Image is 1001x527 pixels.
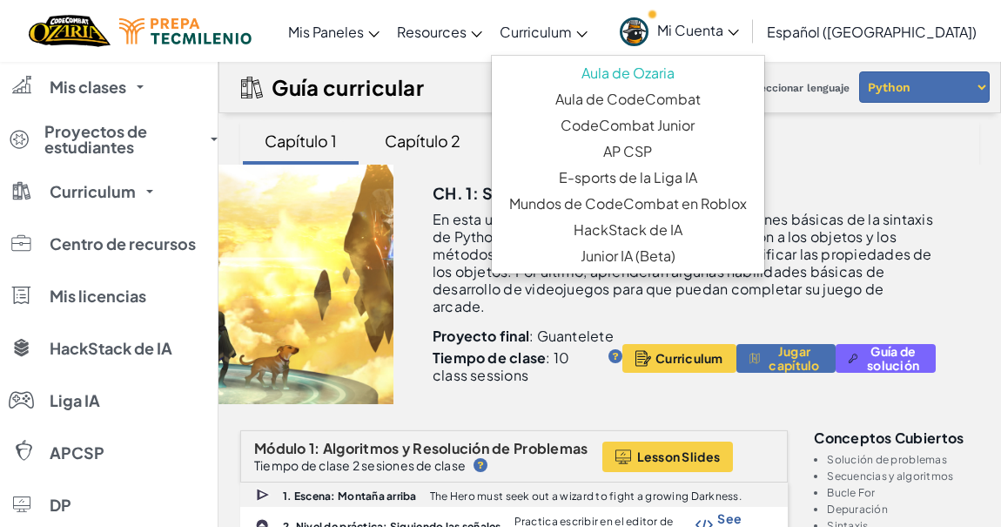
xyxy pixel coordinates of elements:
[241,77,263,98] img: IconCurriculumGuide.svg
[492,60,764,86] a: Aula de Ozaria
[622,344,736,373] button: Curriculum
[279,8,388,55] a: Mis Paneles
[119,18,252,44] img: Tecmilenio logo
[758,8,985,55] a: Español ([GEOGRAPHIC_DATA])
[309,439,320,457] span: 1:
[602,442,734,472] button: Lesson Slides
[827,487,979,498] li: Bucle For
[637,449,721,463] span: Lesson Slides
[50,184,136,199] span: Curriculum
[44,124,200,155] span: Proyectos de estudiantes
[50,236,196,252] span: Centro de recursos
[474,458,487,472] img: IconHint.svg
[814,430,979,445] h3: Conceptos cubiertos
[766,344,823,372] span: Jugar capítulo
[863,344,923,372] span: Guía de solución
[611,3,748,58] a: Mi Cuenta
[736,75,857,101] span: Seleccionar lenguaje
[608,349,622,363] img: IconHint.svg
[288,23,364,41] span: Mis Paneles
[433,211,936,315] p: En esta unidad, los estudiantes aprenderán nociones básicas de la sintaxis de Python o JavaScript...
[827,454,979,465] li: Solución de problemas
[492,86,764,112] a: Aula de CodeCombat
[433,328,622,345] p: : Guantelete
[29,13,110,49] img: Home
[492,165,764,191] a: E-sports de la Liga IA
[492,139,764,165] a: AP CSP
[433,180,606,206] h3: Ch. 1: Sky Mountain
[254,439,306,457] span: Módulo
[827,470,979,482] li: Secuencias y algoritmos
[657,21,739,39] span: Mi Cuenta
[836,344,936,373] button: Guía de solución
[433,348,546,367] b: Tiempo de clase
[256,487,272,503] img: IconCutscene.svg
[827,503,979,515] li: Depuración
[491,8,596,55] a: Curriculum
[283,490,417,503] b: 1. Escena: Montaña arriba
[388,8,491,55] a: Resources
[323,439,588,457] span: Algoritmos y Resolución de Problemas
[430,490,742,502] p: The Hero must seek out a wizard to fight a growing Darkness.
[492,217,764,243] a: HackStack de IA
[367,120,478,161] div: Capítulo 2
[254,458,466,472] p: Tiempo de clase 2 sesiones de clase
[272,75,424,99] h2: Guía curricular
[433,327,529,345] b: Proyecto final
[736,344,836,373] button: Jugar capítulo
[620,17,648,46] img: avatar
[397,23,467,41] span: Resources
[50,79,126,95] span: Mis clases
[492,243,764,269] a: Junior IA (Beta)
[29,13,110,49] a: Ozaria by CodeCombat logo
[50,393,100,409] span: Liga IA
[50,341,172,356] span: HackStack de IA
[247,120,354,161] div: Capítulo 1
[767,23,977,41] span: Español ([GEOGRAPHIC_DATA])
[492,191,764,217] a: Mundos de CodeCombat en Roblox
[50,288,146,304] span: Mis licencias
[433,349,601,384] p: : 10 class sessions
[240,483,788,507] a: 1. Escena: Montaña arriba The Hero must seek out a wizard to fight a growing Darkness.
[655,351,723,365] span: Curriculum
[500,23,572,41] span: Curriculum
[492,112,764,139] a: CodeCombat Junior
